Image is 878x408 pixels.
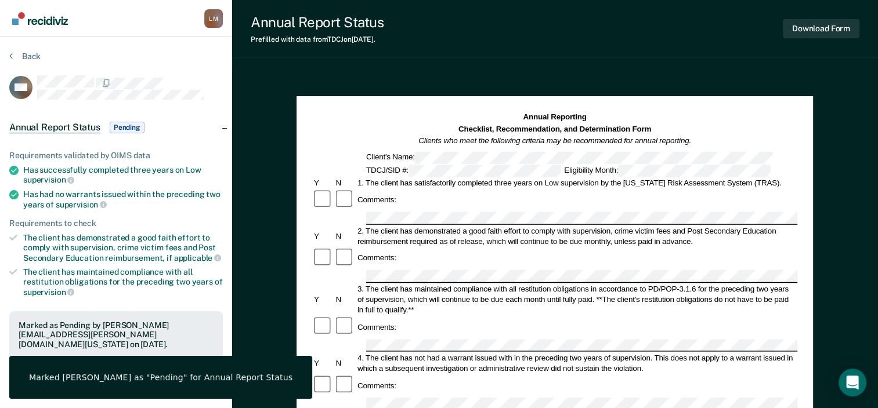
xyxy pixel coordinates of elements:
div: Prefilled with data from TDCJ on [DATE] . [251,35,384,43]
div: Comments: [356,195,398,205]
img: Recidiviz [12,12,68,25]
div: Marked as Pending by [PERSON_NAME][EMAIL_ADDRESS][PERSON_NAME][DOMAIN_NAME][US_STATE] on [DATE]. [19,320,214,349]
div: The client has demonstrated a good faith effort to comply with supervision, crime victim fees and... [23,233,223,263]
div: L M [204,9,223,28]
span: supervision [23,175,74,184]
div: Has successfully completed three years on Low [23,165,223,185]
span: supervision [23,287,74,297]
div: Marked [PERSON_NAME] as "Pending" for Annual Report Status [29,372,292,382]
div: 3. The client has maintained compliance with all restitution obligations in accordance to PD/POP-... [356,284,797,315]
div: Y [312,177,334,188]
div: Has had no warrants issued within the preceding two years of [23,190,223,209]
button: Back [9,51,41,61]
div: N [334,294,356,305]
span: Annual Report Status [9,122,100,133]
div: The client has maintained compliance with all restitution obligations for the preceding two years of [23,267,223,297]
div: Eligibility Month: [562,165,772,177]
div: Comments: [356,380,398,391]
div: Client's Name: [364,151,775,163]
em: Clients who meet the following criteria may be recommended for annual reporting. [419,136,692,145]
div: N [334,231,356,241]
div: 1. The client has satisfactorily completed three years on Low supervision by the [US_STATE] Risk ... [356,177,797,188]
button: Profile dropdown button [204,9,223,28]
button: Download Form [783,19,859,38]
div: Open Intercom Messenger [839,369,866,396]
div: Requirements validated by OIMS data [9,151,223,161]
div: 2. The client has demonstrated a good faith effort to comply with supervision, crime victim fees ... [356,225,797,246]
span: supervision [56,200,107,209]
div: Y [312,294,334,305]
div: Annual Report Status [251,14,384,31]
strong: Annual Reporting [523,113,587,122]
div: N [334,177,356,188]
div: Comments: [356,322,398,332]
div: Requirements to check [9,218,223,228]
span: Pending [110,122,144,133]
div: 4. The client has not had a warrant issued with in the preceding two years of supervision. This d... [356,352,797,373]
div: Y [312,231,334,241]
span: applicable [174,253,221,263]
strong: Checklist, Recommendation, and Determination Form [458,125,651,133]
div: Y [312,358,334,368]
div: Comments: [356,253,398,264]
div: N [334,358,356,368]
div: TDCJ/SID #: [364,165,562,177]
